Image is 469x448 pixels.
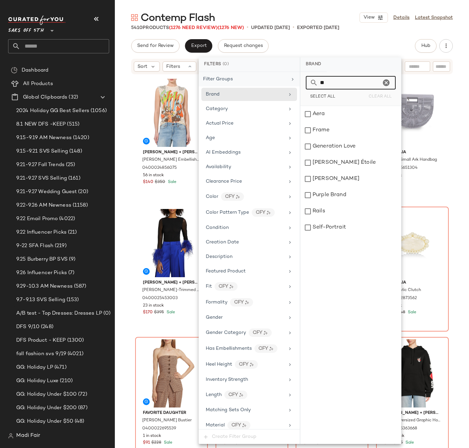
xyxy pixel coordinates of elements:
[254,344,277,353] div: CFY
[68,256,75,263] span: (9)
[306,92,339,102] button: Select All
[382,79,390,87] i: Clear
[206,407,251,413] span: Matching Sets Only
[53,364,67,371] span: (471)
[143,310,153,316] span: $170
[143,173,164,179] span: 56 in stock
[16,337,66,344] span: DFS Product - KEEP
[252,208,275,217] div: CFY
[143,410,200,416] span: Favorite Daughter
[293,24,294,32] span: •
[245,300,249,305] img: ai.DGldD1NL.svg
[16,107,89,115] span: 2024 Holiday GG Best Sellers
[269,347,273,351] img: ai.DGldD1NL.svg
[249,328,272,337] div: CFY
[203,77,233,82] span: Filter Groups
[66,350,83,358] span: (4021)
[384,280,441,286] span: Cult Gaia
[247,24,248,32] span: •
[206,423,225,428] span: Material
[11,67,18,74] img: svg%3e
[206,362,232,367] span: Heel Height
[16,418,73,425] span: GG: Holiday Under $50
[143,440,150,446] span: $91
[206,92,220,97] span: Brand
[65,296,79,304] span: (153)
[224,391,247,399] div: CFY
[138,79,205,147] img: 0400024856075_NATURAL
[242,423,246,427] img: ai.DGldD1NL.svg
[66,337,84,344] span: (1300)
[143,433,161,439] span: 1 in stock
[206,225,229,230] span: Condition
[68,148,82,155] span: (148)
[206,210,249,215] span: Color Pattern Type
[235,360,258,369] div: CFY
[22,67,48,74] span: Dashboard
[185,39,212,53] button: Export
[206,269,246,274] span: Featured Product
[236,195,240,199] img: ai.DGldD1NL.svg
[264,331,268,335] img: ai.DGldD1NL.svg
[16,323,40,331] span: DFS 9/10
[16,215,58,223] span: 9.22 Email Promo
[138,339,205,407] img: 0400022695539_TOFFEEHOUNDSTOOTH
[155,179,165,185] span: $350
[218,25,244,30] span: (1276 New)
[206,330,246,335] span: Gender Category
[300,57,327,72] div: Brand
[16,391,77,398] span: GG: Holiday Under $100
[16,377,58,385] span: GG: Holiday Luxe
[16,364,53,371] span: GG: Holiday LP
[267,211,271,215] img: ai.DGldD1NL.svg
[8,16,66,25] img: cfy_white_logo.C9jOOHJF.svg
[218,39,269,53] button: Request changes
[251,24,290,31] p: updated [DATE]
[384,150,441,156] span: Cult Gaia
[16,121,66,128] span: 8.1 NEW DFS -KEEP
[206,346,252,351] span: Has Embellishments
[16,296,65,304] span: 9.7-9.13 SVS Selling
[206,179,242,184] span: Clearance Price
[73,283,87,290] span: (587)
[16,161,65,169] span: 9.21-9.27 Fall Trends
[206,194,218,199] span: Color
[71,202,88,209] span: (1158)
[67,229,77,236] span: (21)
[137,43,174,49] span: Send for Review
[53,242,67,250] span: (219)
[310,95,335,99] span: Select All
[363,15,375,20] span: View
[131,24,244,31] div: Products
[142,287,199,293] span: [PERSON_NAME]-Trimmed Mesh Top
[16,269,67,277] span: 9.26 Influencer Picks
[383,287,421,293] span: Jaya Acrylic Clutch
[221,192,244,201] div: CFY
[77,391,87,398] span: (72)
[143,179,153,185] span: $140
[142,295,178,301] span: 0400025453003
[166,63,180,70] span: Filters
[16,256,68,263] span: 9.25 Burberry BP SVS
[138,63,147,70] span: Sort
[227,421,250,429] div: CFY
[169,25,218,30] span: (1276 Need Review)
[165,310,175,315] span: Sale
[206,392,222,397] span: Length
[142,426,176,432] span: 0400022695539
[131,25,143,30] span: 5410
[142,418,192,424] span: [PERSON_NAME] Bustier
[206,300,227,305] span: Formality
[16,188,77,196] span: 9.21-9.27 Wedding Guest
[16,148,68,155] span: 9.15-9.21 SVS Selling
[16,242,53,250] span: 9-22 SFA Flash
[138,209,205,277] img: 0400025453003_BLACKROYAL
[393,14,410,21] a: Details
[384,410,441,416] span: [PERSON_NAME] + [PERSON_NAME]
[67,94,78,101] span: (32)
[199,57,300,72] div: Filters
[154,310,164,316] span: $395
[297,24,339,31] p: Exported [DATE]
[65,161,75,169] span: (25)
[404,441,414,445] span: Sale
